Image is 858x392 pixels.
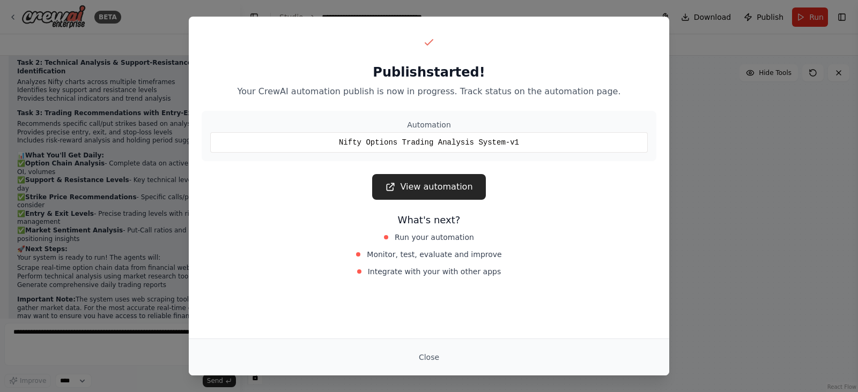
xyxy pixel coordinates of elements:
[202,213,656,228] h3: What's next?
[367,249,501,260] span: Monitor, test, evaluate and improve
[372,174,485,200] a: View automation
[395,232,474,243] span: Run your automation
[410,348,448,367] button: Close
[202,64,656,81] h2: Publish started!
[368,266,501,277] span: Integrate with your with other apps
[202,85,656,98] p: Your CrewAI automation publish is now in progress. Track status on the automation page.
[210,132,648,153] div: Nifty Options Trading Analysis System-v1
[210,119,648,130] div: Automation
